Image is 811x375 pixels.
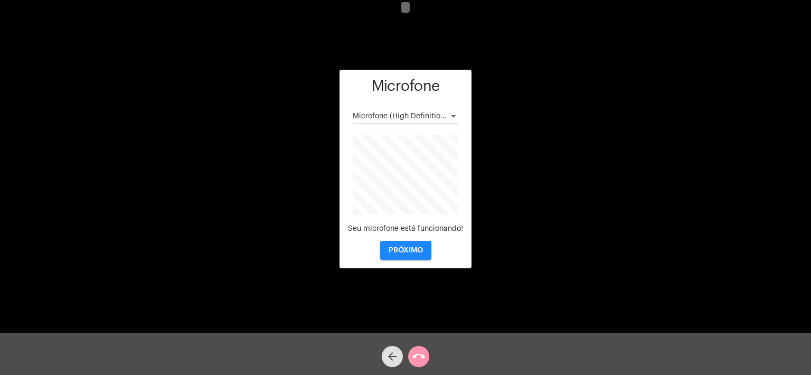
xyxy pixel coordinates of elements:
[348,225,463,233] div: Seu microfone está funcionando!
[380,241,431,260] button: PRÓXIMO
[353,112,495,120] span: Microfone (High Definition Audio Device)
[389,247,423,254] span: PRÓXIMO
[386,350,399,363] mat-icon: arrow_back
[412,350,425,363] mat-icon: call_end
[348,78,463,95] h1: Microfone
